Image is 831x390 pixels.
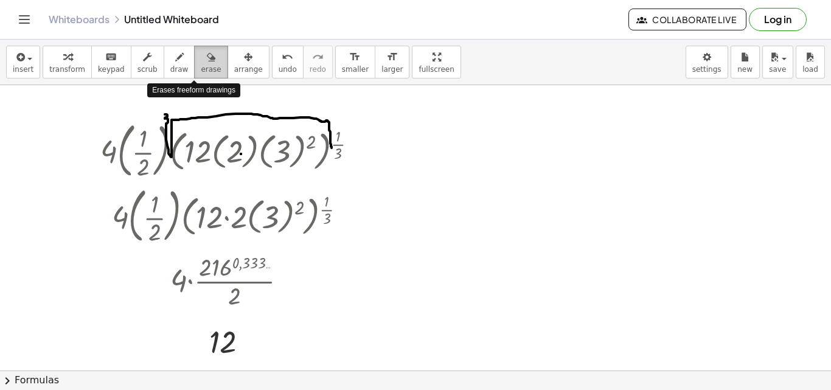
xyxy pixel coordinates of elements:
button: Toggle navigation [15,10,34,29]
button: transform [43,46,92,78]
button: save [762,46,793,78]
button: keyboardkeypad [91,46,131,78]
div: Erases freeform drawings [147,83,240,97]
i: redo [312,50,324,64]
button: insert [6,46,40,78]
span: smaller [342,65,369,74]
i: format_size [386,50,398,64]
span: redo [310,65,326,74]
button: load [796,46,825,78]
span: load [802,65,818,74]
button: new [731,46,760,78]
span: save [769,65,786,74]
button: Collaborate Live [628,9,746,30]
button: fullscreen [412,46,461,78]
span: arrange [234,65,263,74]
button: scrub [131,46,164,78]
span: scrub [137,65,158,74]
span: larger [381,65,403,74]
span: draw [170,65,189,74]
span: erase [201,65,221,74]
span: fullscreen [419,65,454,74]
span: new [737,65,753,74]
i: undo [282,50,293,64]
button: redoredo [303,46,333,78]
button: Log in [749,8,807,31]
button: draw [164,46,195,78]
i: format_size [349,50,361,64]
span: settings [692,65,721,74]
button: format_sizesmaller [335,46,375,78]
button: arrange [228,46,269,78]
span: keypad [98,65,125,74]
span: transform [49,65,85,74]
a: Whiteboards [49,13,110,26]
button: format_sizelarger [375,46,409,78]
span: undo [279,65,297,74]
span: insert [13,65,33,74]
i: keyboard [105,50,117,64]
button: erase [194,46,228,78]
button: undoundo [272,46,304,78]
button: settings [686,46,728,78]
span: Collaborate Live [639,14,736,25]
